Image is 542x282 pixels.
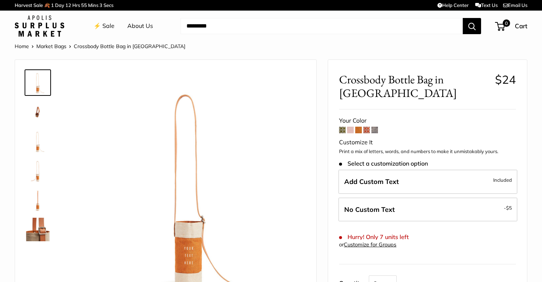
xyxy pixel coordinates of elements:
span: Crossbody Bottle Bag in [GEOGRAPHIC_DATA] [339,73,489,100]
span: $24 [495,72,516,87]
a: Crossbody Bottle Bag in Cognac [25,128,51,155]
p: Print a mix of letters, words, and numbers to make it unmistakably yours. [339,148,516,155]
a: Help Center [437,2,469,8]
span: Day [55,2,64,8]
a: Crossbody Bottle Bag in Cognac [25,69,51,96]
a: 0 Cart [496,20,527,32]
img: Crossbody Bottle Bag in Cognac [26,218,50,241]
a: Market Bags [36,43,66,50]
nav: Breadcrumb [15,41,185,51]
span: 1 [51,2,54,8]
div: Your Color [339,115,516,126]
span: $5 [506,205,512,211]
span: 12 [65,2,71,8]
a: Crossbody Bottle Bag in Cognac [25,216,51,243]
a: Crossbody Bottle Bag in Cognac [25,187,51,213]
span: Secs [103,2,113,8]
label: Leave Blank [338,198,517,222]
a: ⚡️ Sale [94,21,114,32]
span: 0 [503,19,510,27]
span: Crossbody Bottle Bag in [GEOGRAPHIC_DATA] [74,43,185,50]
img: Crossbody Bottle Bag in Cognac [26,188,50,212]
img: Crossbody Bottle Bag in Cognac [26,71,50,94]
span: Included [493,176,512,184]
span: Cart [515,22,527,30]
button: Search [463,18,481,34]
a: Email Us [503,2,527,8]
a: Text Us [475,2,498,8]
span: Hurry! Only 7 units left [339,234,408,241]
span: 55 [81,2,87,8]
a: Home [15,43,29,50]
span: Mins [88,2,98,8]
img: Apolis: Surplus Market [15,15,64,37]
a: About Us [127,21,153,32]
span: Select a customization option [339,160,428,167]
a: Crossbody Bottle Bag in Cognac [25,99,51,125]
img: Crossbody Bottle Bag in Cognac [26,159,50,182]
div: or [339,240,396,250]
a: Crossbody Bottle Bag in Cognac [25,158,51,184]
label: Add Custom Text [338,170,517,194]
img: Crossbody Bottle Bag in Cognac [26,100,50,124]
span: Hrs [72,2,80,8]
span: 3 [99,2,102,8]
div: Customize It [339,137,516,148]
span: No Custom Text [344,205,395,214]
span: Add Custom Text [344,177,399,186]
span: - [504,203,512,212]
img: Crossbody Bottle Bag in Cognac [26,130,50,153]
a: Customize for Groups [344,241,396,248]
input: Search... [181,18,463,34]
